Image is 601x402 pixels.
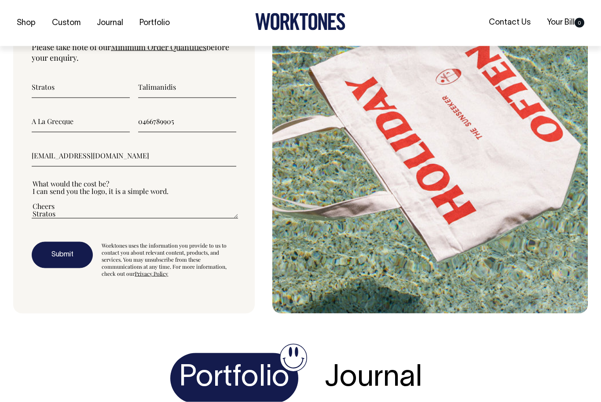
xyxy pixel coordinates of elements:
a: Contact Us [485,15,534,30]
p: Please take note of our before your enquiry. [32,42,236,63]
a: Portfolio [136,16,173,30]
a: Shop [13,16,39,30]
div: Worktones uses the information you provide to us to contact you about relevant content, products,... [102,242,236,277]
input: Business name [32,110,130,132]
a: Your Bill0 [543,15,588,30]
input: Last name (required) [138,76,236,98]
input: Email (required) [32,145,236,167]
a: Privacy Policy [135,270,168,277]
a: Custom [48,16,84,30]
button: Submit [32,242,93,268]
span: 0 [575,18,584,28]
a: Journal [93,16,127,30]
input: Phone (required) [138,110,236,132]
a: Minimum Order Quantities [111,42,206,52]
input: First name (required) [32,76,130,98]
